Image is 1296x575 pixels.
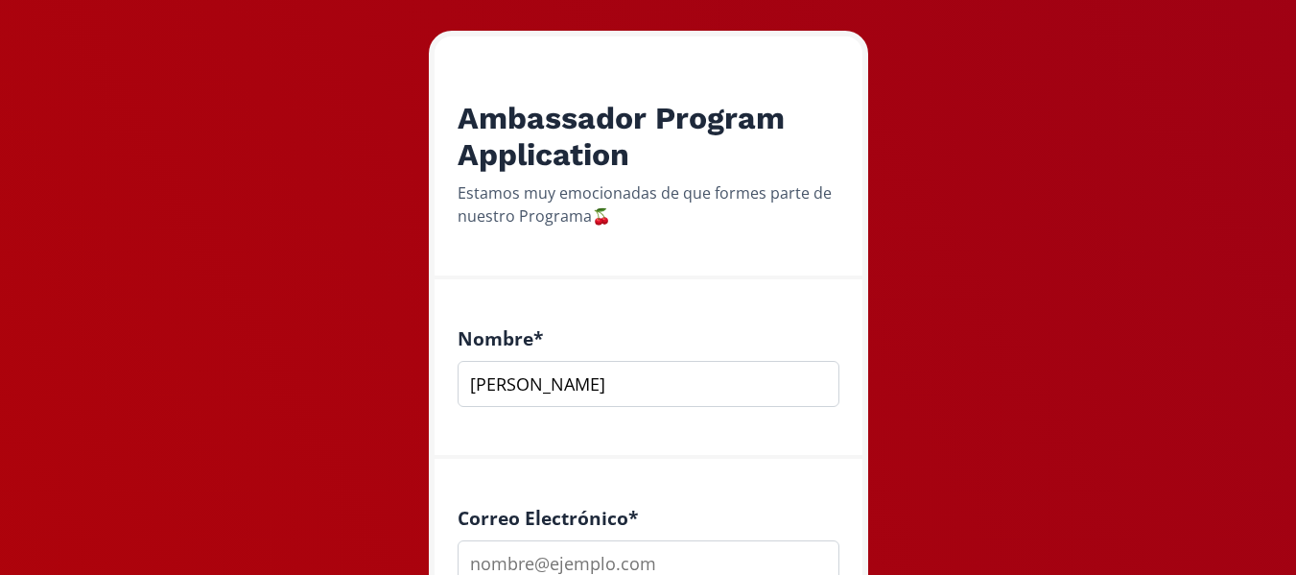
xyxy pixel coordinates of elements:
input: Escribe aquí tu respuesta... [458,361,839,407]
div: Estamos muy emocionadas de que formes parte de nuestro Programa🍒 [458,181,839,228]
h4: Nombre * [458,327,839,349]
h2: Ambassador Program Application [458,100,839,174]
h4: Correo Electrónico * [458,507,839,529]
